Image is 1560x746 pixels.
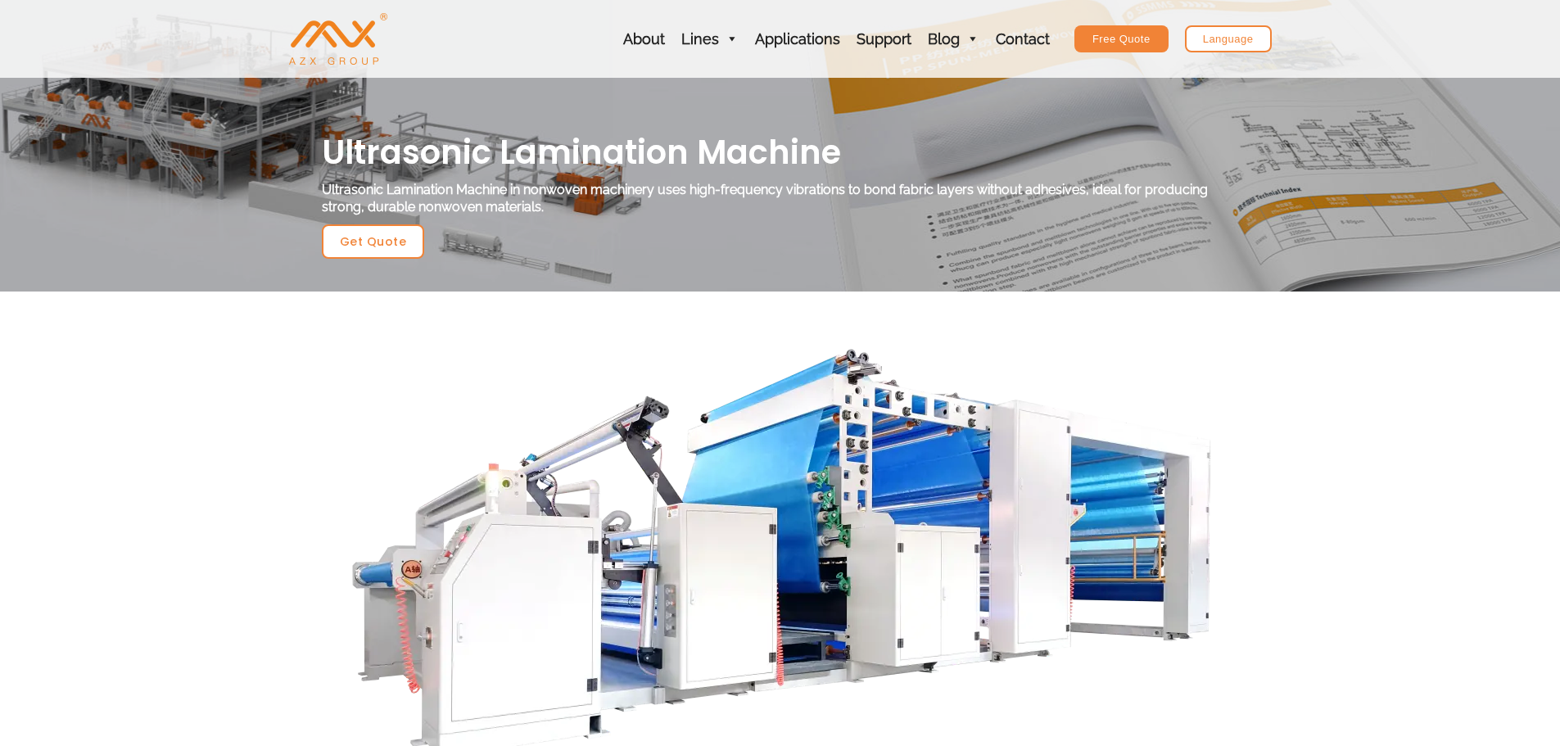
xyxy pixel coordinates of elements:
a: AZX Nonwoven Machine [289,30,387,46]
a: Free Quote [1074,25,1169,52]
h1: Ultrasonic Lamination Machine [322,131,1239,174]
span: Get Quote [340,236,407,247]
a: Language [1185,25,1272,52]
div: Ultrasonic Lamination Machine in nonwoven machinery uses high-frequency vibrations to bond fabric... [322,182,1239,216]
a: Get Quote [322,224,425,259]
